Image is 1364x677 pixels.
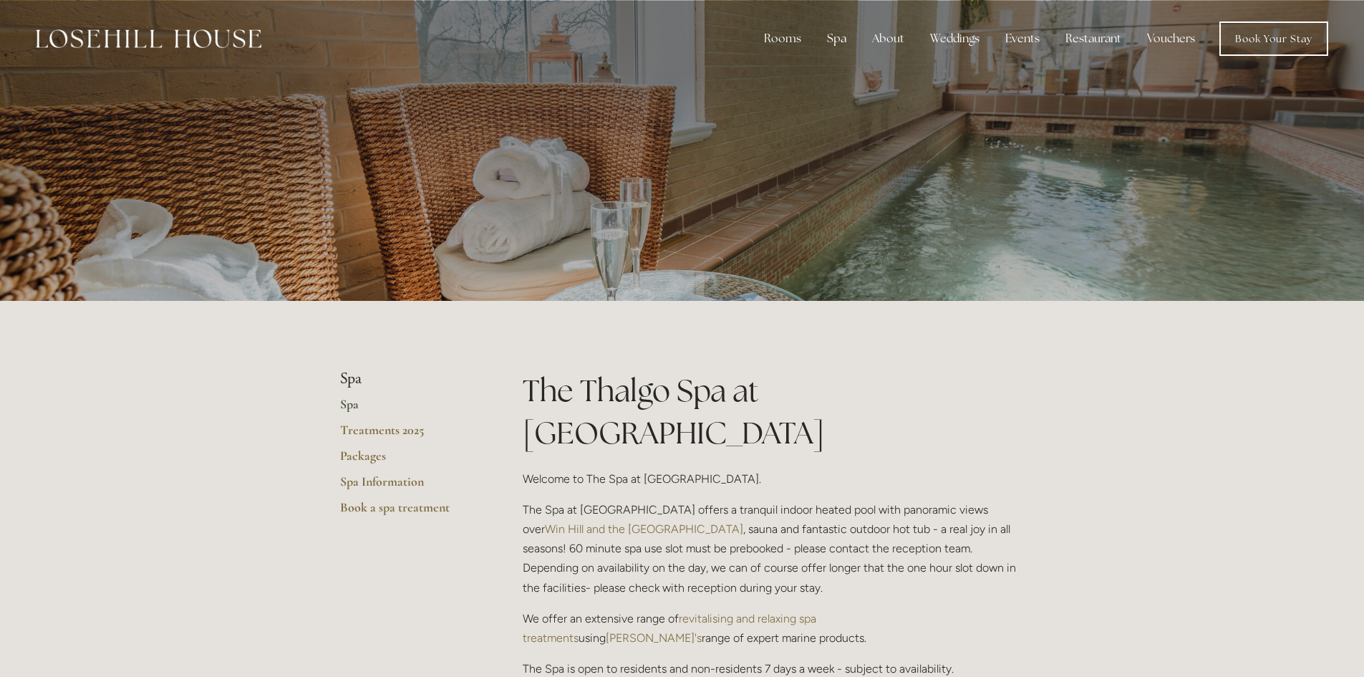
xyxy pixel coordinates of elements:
[340,370,477,388] li: Spa
[816,24,858,53] div: Spa
[340,474,477,499] a: Spa Information
[523,370,1025,454] h1: The Thalgo Spa at [GEOGRAPHIC_DATA]
[1219,21,1328,56] a: Book Your Stay
[523,609,1025,648] p: We offer an extensive range of using range of expert marine products.
[919,24,991,53] div: Weddings
[523,500,1025,597] p: The Spa at [GEOGRAPHIC_DATA] offers a tranquil indoor heated pool with panoramic views over , sau...
[340,448,477,474] a: Packages
[1136,24,1206,53] a: Vouchers
[340,422,477,448] a: Treatments 2025
[1054,24,1133,53] div: Restaurant
[606,631,702,645] a: [PERSON_NAME]'s
[340,396,477,422] a: Spa
[36,29,261,48] img: Losehill House
[545,522,743,536] a: Win Hill and the [GEOGRAPHIC_DATA]
[523,469,1025,489] p: Welcome to The Spa at [GEOGRAPHIC_DATA].
[861,24,916,53] div: About
[994,24,1051,53] div: Events
[340,499,477,525] a: Book a spa treatment
[753,24,813,53] div: Rooms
